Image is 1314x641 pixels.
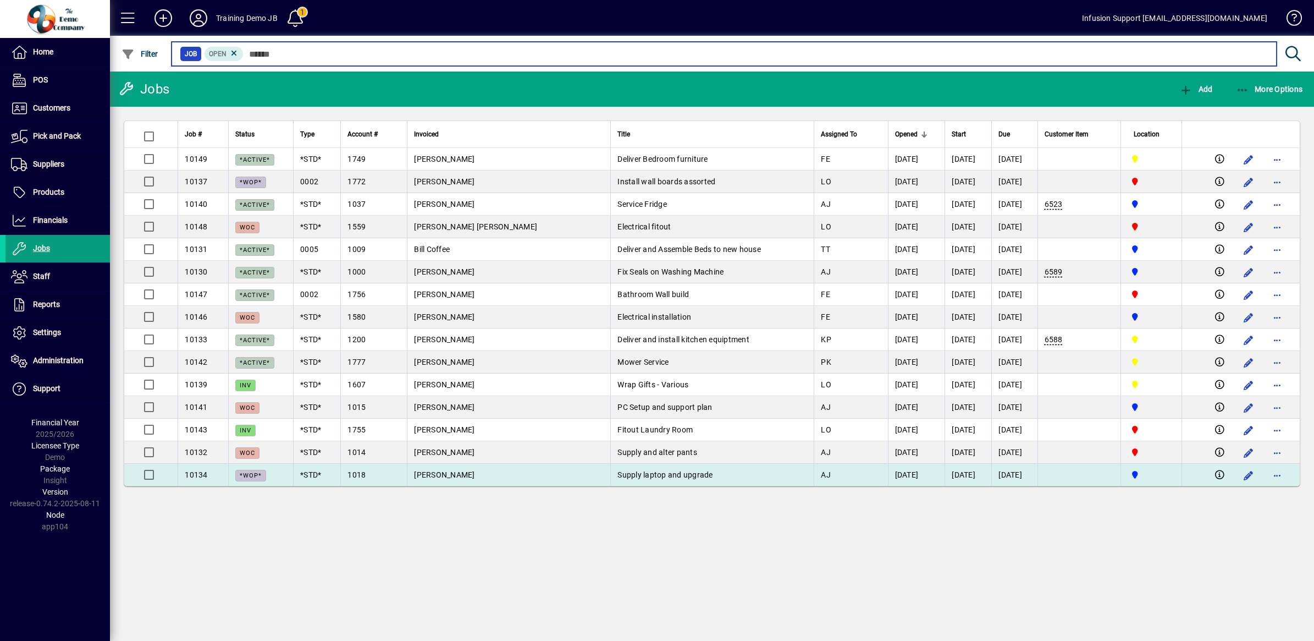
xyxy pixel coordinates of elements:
[33,328,61,337] span: Settings
[300,245,318,254] span: 0005
[185,128,221,140] div: Job #
[33,103,70,112] span: Customers
[240,382,251,389] span: INV
[998,128,1030,140] div: Due
[1240,421,1257,439] button: Edit
[821,425,831,434] span: LO
[821,358,831,366] span: PK
[991,306,1037,328] td: [DATE]
[1240,151,1257,168] button: Edit
[240,450,255,457] span: WOC
[945,238,991,261] td: [DATE]
[1240,196,1257,213] button: Edit
[347,245,366,254] span: 1009
[5,179,110,206] a: Products
[1128,153,1175,165] span: Wellington
[347,290,366,299] span: 1756
[1240,241,1257,259] button: Edit
[240,224,255,231] span: WOC
[888,216,945,238] td: [DATE]
[617,155,708,163] span: Deliver Bedroom furniture
[1128,469,1175,481] span: Auckland
[1268,421,1286,439] button: More options
[991,419,1037,441] td: [DATE]
[617,425,693,434] span: Fitout Laundry Room
[33,132,81,140] span: Pick and Pack
[1268,331,1286,349] button: More options
[1128,311,1175,323] span: Auckland
[185,267,207,276] span: 10130
[991,171,1037,193] td: [DATE]
[31,441,79,450] span: Licensee Type
[414,222,537,231] span: [PERSON_NAME] [PERSON_NAME]
[209,50,227,58] span: Open
[1268,467,1286,484] button: More options
[347,358,366,366] span: 1777
[821,200,831,209] span: AJ
[991,216,1037,238] td: [DATE]
[5,291,110,319] a: Reports
[1082,9,1267,27] div: Infusion Support [EMAIL_ADDRESS][DOMAIN_NAME]
[1179,85,1212,94] span: Add
[33,216,68,224] span: Financials
[945,351,991,374] td: [DATE]
[5,67,110,94] a: POS
[300,290,318,299] span: 0002
[1045,267,1063,276] span: 6589
[1268,196,1286,213] button: More options
[945,148,991,171] td: [DATE]
[347,470,366,479] span: 1018
[888,261,945,283] td: [DATE]
[617,470,713,479] span: Supply laptop and upgrade
[347,380,366,389] span: 1607
[991,148,1037,171] td: [DATE]
[347,425,366,434] span: 1755
[185,177,207,186] span: 10137
[888,419,945,441] td: [DATE]
[414,267,474,276] span: [PERSON_NAME]
[5,207,110,234] a: Financials
[1128,379,1175,391] span: Wellington
[991,261,1037,283] td: [DATE]
[617,335,749,344] span: Deliver and install kitchen equiptment
[888,351,945,374] td: [DATE]
[821,313,830,321] span: FE
[347,267,366,276] span: 1000
[1278,2,1300,38] a: Knowledge Base
[414,155,474,163] span: [PERSON_NAME]
[1233,79,1306,99] button: More Options
[888,464,945,486] td: [DATE]
[945,441,991,464] td: [DATE]
[1045,200,1063,209] span: 6523
[1128,266,1175,278] span: Auckland
[414,128,604,140] div: Invoiced
[235,128,255,140] span: Status
[1128,356,1175,368] span: Wellington
[31,418,79,427] span: Financial Year
[1240,309,1257,326] button: Edit
[1268,218,1286,236] button: More options
[205,47,244,61] mat-chip: Open Status: Open
[414,335,474,344] span: [PERSON_NAME]
[888,193,945,216] td: [DATE]
[821,245,830,254] span: TT
[185,128,202,140] span: Job #
[945,283,991,306] td: [DATE]
[821,155,830,163] span: FE
[991,328,1037,351] td: [DATE]
[617,245,761,254] span: Deliver and Assemble Beds to new house
[5,39,110,66] a: Home
[1268,444,1286,462] button: More options
[33,47,53,56] span: Home
[991,464,1037,486] td: [DATE]
[991,441,1037,464] td: [DATE]
[617,313,691,321] span: Electrical installation
[888,441,945,464] td: [DATE]
[1128,176,1175,188] span: Christchurch
[991,238,1037,261] td: [DATE]
[33,244,50,253] span: Jobs
[821,448,831,457] span: AJ
[347,200,366,209] span: 1037
[888,396,945,419] td: [DATE]
[991,374,1037,396] td: [DATE]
